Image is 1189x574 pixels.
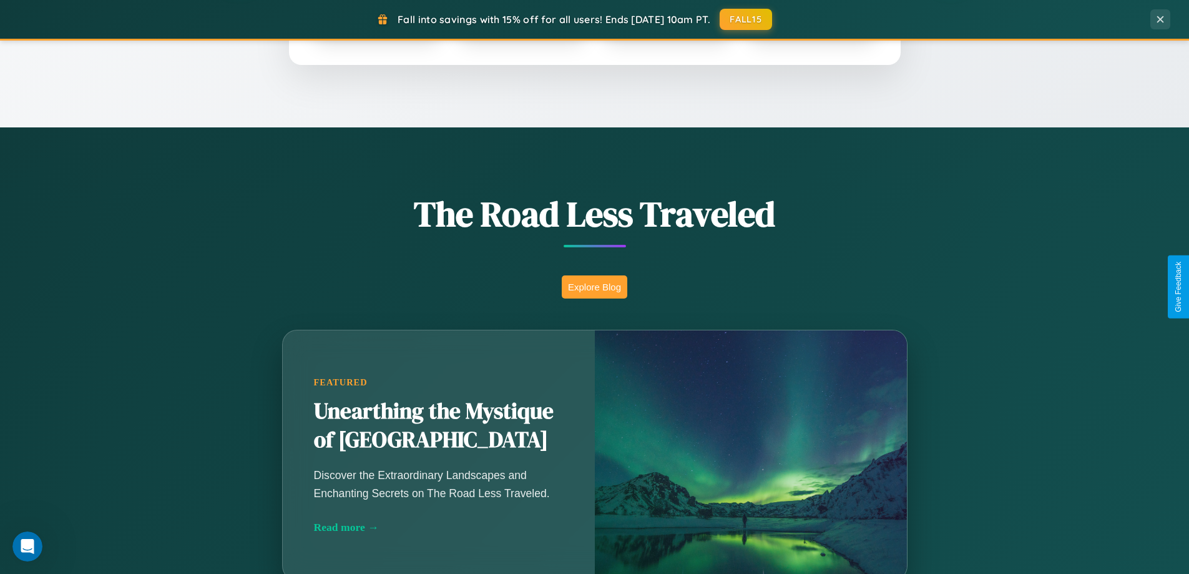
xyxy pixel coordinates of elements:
div: Give Feedback [1174,262,1183,312]
iframe: Intercom live chat [12,532,42,562]
h1: The Road Less Traveled [220,190,969,238]
div: Featured [314,377,564,388]
span: Fall into savings with 15% off for all users! Ends [DATE] 10am PT. [398,13,710,26]
button: FALL15 [720,9,772,30]
div: Read more → [314,521,564,534]
button: Explore Blog [562,275,627,299]
p: Discover the Extraordinary Landscapes and Enchanting Secrets on The Road Less Traveled. [314,467,564,502]
h2: Unearthing the Mystique of [GEOGRAPHIC_DATA] [314,397,564,455]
